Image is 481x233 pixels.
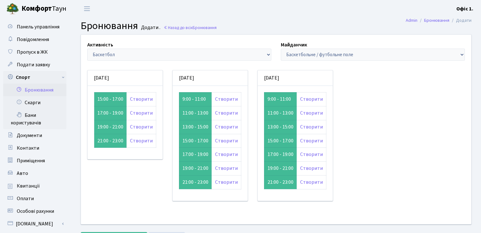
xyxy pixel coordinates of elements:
[130,110,153,116] a: Створити
[17,208,54,215] span: Особові рахунки
[193,25,217,31] span: Бронювання
[22,3,52,14] b: Комфорт
[300,165,323,172] a: Створити
[130,96,153,103] a: Створити
[3,205,66,218] a: Особові рахунки
[456,5,473,13] a: Офіс 1.
[3,84,66,96] a: Бронювання
[264,162,297,176] td: 19:00 - 21:00
[17,49,48,56] span: Пропуск в ЖК
[264,176,297,189] td: 21:00 - 23:00
[3,33,66,46] a: Повідомлення
[17,132,42,139] span: Документи
[81,19,138,33] span: Бронювання
[281,41,307,49] label: Майданчик
[300,123,323,130] a: Створити
[3,96,66,109] a: Скарги
[94,120,127,134] td: 19:00 - 21:00
[179,134,212,148] td: 15:00 - 17:00
[215,96,238,103] a: Створити
[17,36,49,43] span: Повідомлення
[179,162,212,176] td: 19:00 - 21:00
[264,106,297,120] td: 11:00 - 13:00
[3,154,66,167] a: Приміщення
[17,145,39,152] span: Контакти
[215,165,238,172] a: Створити
[130,123,153,130] a: Створити
[173,70,248,86] div: [DATE]
[215,110,238,116] a: Створити
[3,167,66,180] a: Авто
[6,3,19,15] img: logo.png
[17,170,28,177] span: Авто
[215,151,238,158] a: Створити
[406,17,417,24] a: Admin
[94,106,127,120] td: 17:00 - 19:00
[87,41,113,49] label: Активність
[300,151,323,158] a: Створити
[3,58,66,71] a: Подати заявку
[17,61,50,68] span: Подати заявку
[140,25,160,31] small: Додати .
[3,46,66,58] a: Пропуск в ЖК
[179,148,212,162] td: 17:00 - 19:00
[424,17,449,24] a: Бронювання
[215,179,238,186] a: Створити
[300,110,323,116] a: Створити
[3,109,66,129] a: Бани користувачів
[94,134,127,148] td: 21:00 - 23:00
[22,3,66,14] span: Таун
[94,92,127,106] td: 15:00 - 17:00
[17,23,59,30] span: Панель управління
[3,71,66,84] a: Спорт
[17,157,45,164] span: Приміщення
[3,192,66,205] a: Оплати
[300,137,323,144] a: Створити
[17,182,40,189] span: Квитанції
[3,142,66,154] a: Контакти
[456,5,473,12] b: Офіс 1.
[396,14,481,27] nav: breadcrumb
[179,106,212,120] td: 11:00 - 13:00
[3,21,66,33] a: Панель управління
[79,3,95,14] button: Переключити навігацію
[300,179,323,186] a: Створити
[215,123,238,130] a: Створити
[179,120,212,134] td: 13:00 - 15:00
[17,195,34,202] span: Оплати
[179,92,212,106] td: 9:00 - 11:00
[300,96,323,103] a: Створити
[3,180,66,192] a: Квитанції
[264,120,297,134] td: 13:00 - 15:00
[88,70,163,86] div: [DATE]
[264,134,297,148] td: 15:00 - 17:00
[215,137,238,144] a: Створити
[449,17,472,24] li: Додати
[3,218,66,230] a: [DOMAIN_NAME]
[258,70,333,86] div: [DATE]
[130,137,153,144] a: Створити
[163,25,217,31] a: Назад до всіхБронювання
[3,129,66,142] a: Документи
[179,176,212,189] td: 21:00 - 23:00
[264,148,297,162] td: 17:00 - 19:00
[264,92,297,106] td: 9:00 - 11:00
